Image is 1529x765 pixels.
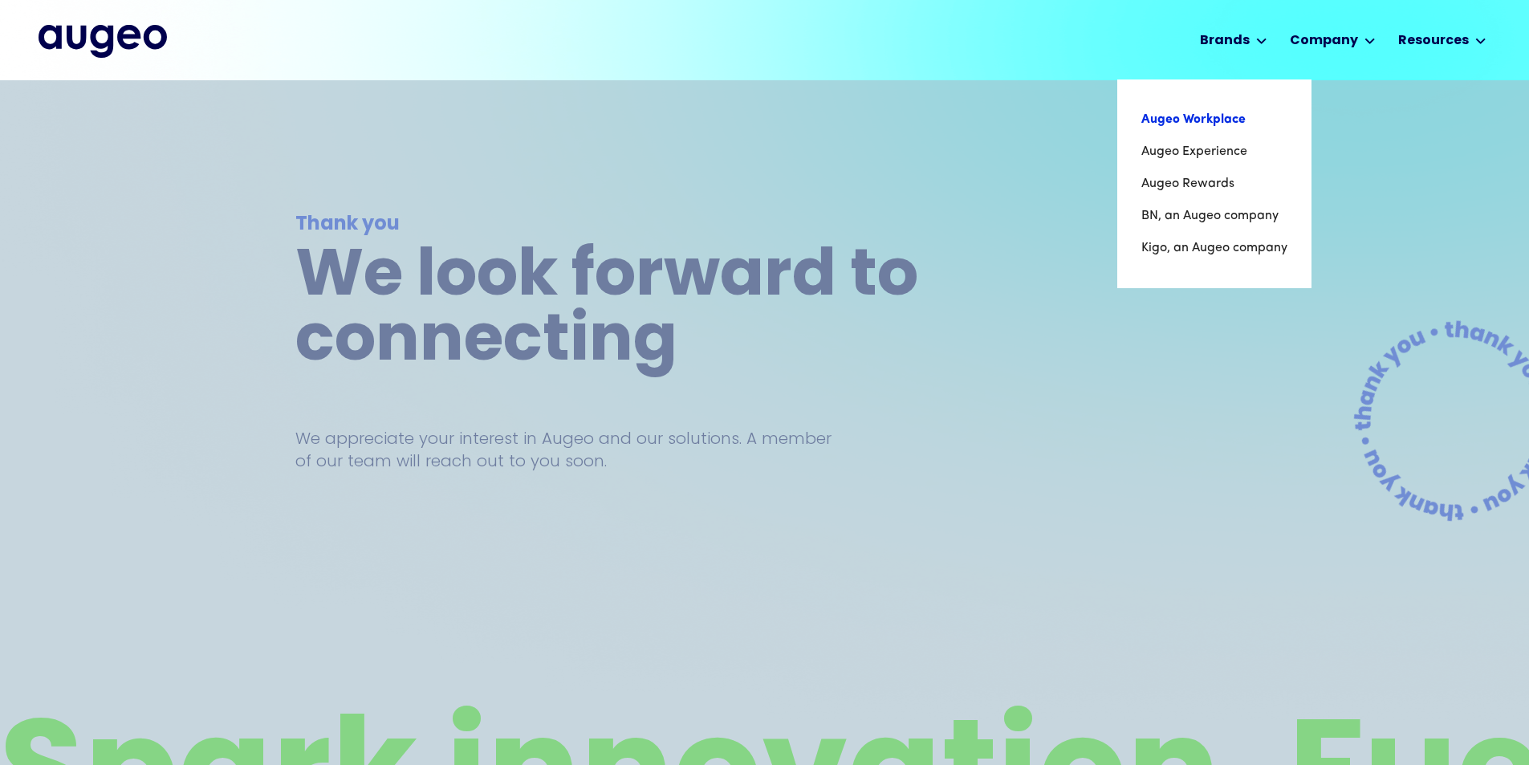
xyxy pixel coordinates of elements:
div: Brands [1200,31,1250,51]
a: Augeo Rewards [1141,168,1287,200]
div: Company [1290,31,1358,51]
a: BN, an Augeo company [1141,200,1287,232]
div: Resources [1398,31,1469,51]
a: Augeo Workplace [1141,104,1287,136]
a: Kigo, an Augeo company [1141,232,1287,264]
img: Augeo's full logo in midnight blue. [39,25,167,57]
nav: Brands [1117,79,1311,288]
a: home [39,25,167,57]
a: Augeo Experience [1141,136,1287,168]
